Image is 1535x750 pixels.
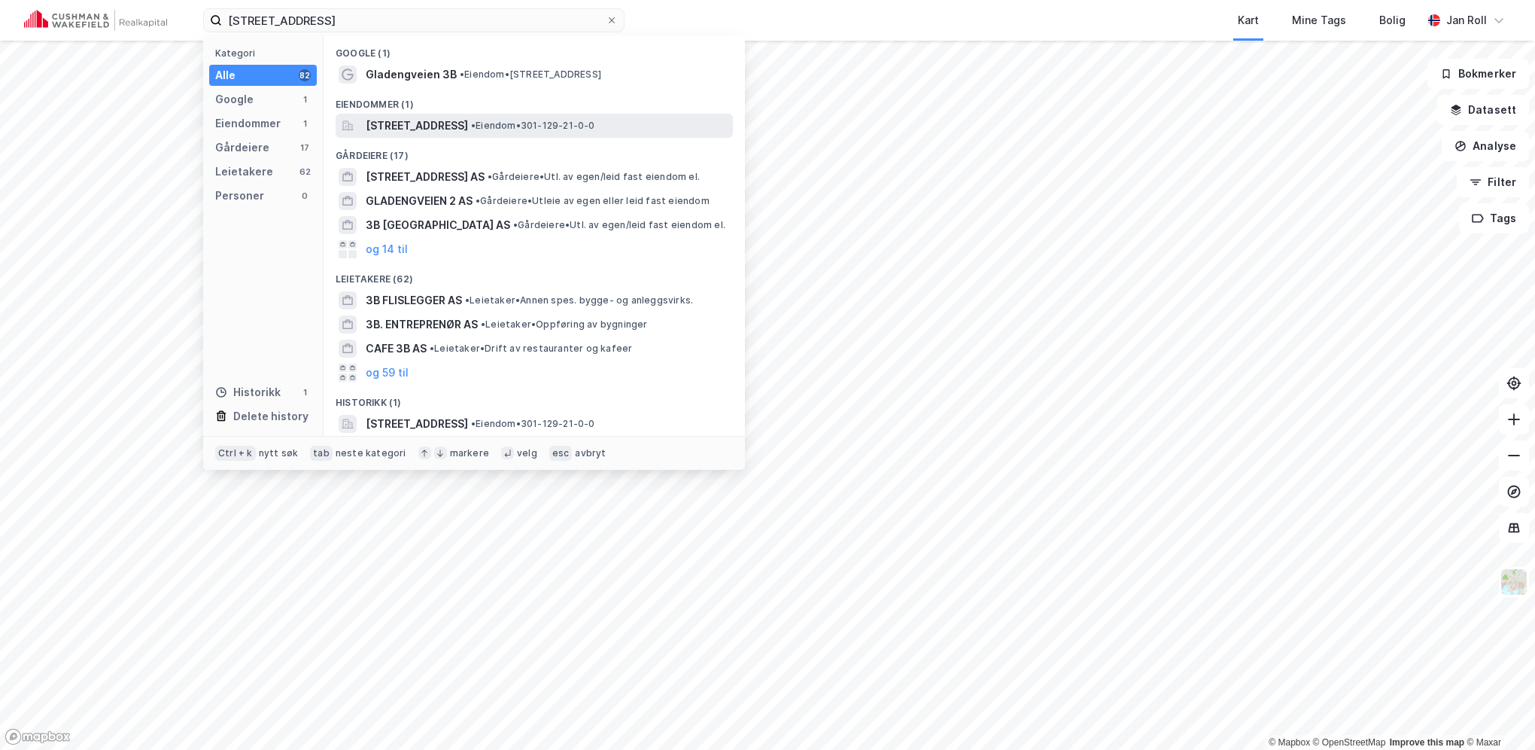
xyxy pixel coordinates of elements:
div: 0 [299,190,311,202]
span: • [471,120,476,131]
div: nytt søk [259,447,299,459]
span: • [471,418,476,429]
span: 3B FLISLEGGER AS [366,291,462,309]
input: Søk på adresse, matrikkel, gårdeiere, leietakere eller personer [222,9,606,32]
a: OpenStreetMap [1313,737,1386,748]
div: Google [215,90,254,108]
span: [STREET_ADDRESS] [366,415,468,433]
span: Leietaker • Annen spes. bygge- og anleggsvirks. [465,294,693,306]
div: 1 [299,386,311,398]
div: Kart [1238,11,1259,29]
span: Eiendom • 301-129-21-0-0 [471,418,595,430]
span: Leietaker • Drift av restauranter og kafeer [430,343,632,355]
button: og 14 til [366,240,408,258]
span: • [481,319,485,330]
iframe: Chat Widget [1460,678,1535,750]
div: Delete history [233,407,309,425]
img: Z [1500,568,1528,596]
div: velg [517,447,537,459]
span: • [488,171,492,182]
span: 3B. ENTREPRENØR AS [366,316,478,334]
button: Filter [1457,167,1529,197]
div: Gårdeiere [215,139,269,157]
div: Leietakere (62) [324,261,745,288]
div: Kontrollprogram for chat [1460,678,1535,750]
span: [STREET_ADDRESS] AS [366,168,485,186]
div: Personer [215,187,264,205]
div: 17 [299,142,311,154]
div: esc [549,446,573,461]
span: [STREET_ADDRESS] [366,117,468,135]
div: Kategori [215,47,317,59]
div: Eiendommer [215,114,281,133]
span: Leietaker • Oppføring av bygninger [481,319,648,331]
div: Historikk [215,383,281,401]
img: cushman-wakefield-realkapital-logo.202ea83816669bd177139c58696a8fa1.svg [24,10,167,31]
div: 82 [299,69,311,81]
span: CAFE 3B AS [366,340,427,358]
div: Ctrl + k [215,446,256,461]
a: Mapbox [1269,737,1310,748]
a: Improve this map [1390,737,1464,748]
button: og 59 til [366,364,409,382]
span: • [513,219,518,230]
div: 62 [299,166,311,178]
a: Mapbox homepage [5,728,71,745]
div: Eiendommer (1) [324,87,745,114]
button: Bokmerker [1427,59,1529,89]
span: Gladengveien 3B [366,66,457,84]
span: 3B [GEOGRAPHIC_DATA] AS [366,216,510,234]
div: neste kategori [336,447,406,459]
span: Gårdeiere • Utleie av egen eller leid fast eiendom [476,195,710,207]
span: • [460,69,464,80]
div: Gårdeiere (17) [324,138,745,165]
div: Historikk (1) [324,385,745,412]
div: markere [450,447,489,459]
div: Alle [215,66,236,84]
div: Bolig [1379,11,1406,29]
span: • [476,195,480,206]
button: Tags [1459,203,1529,233]
div: Mine Tags [1292,11,1346,29]
div: Jan Roll [1446,11,1487,29]
div: Google (1) [324,35,745,62]
button: Analyse [1442,131,1529,161]
span: • [430,343,434,354]
span: • [465,294,470,306]
span: Gårdeiere • Utl. av egen/leid fast eiendom el. [488,171,700,183]
button: Datasett [1437,95,1529,125]
span: Eiendom • 301-129-21-0-0 [471,120,595,132]
span: Eiendom • [STREET_ADDRESS] [460,69,601,81]
div: 1 [299,93,311,105]
div: avbryt [575,447,606,459]
span: GLADENGVEIEN 2 AS [366,192,473,210]
span: Gårdeiere • Utl. av egen/leid fast eiendom el. [513,219,725,231]
div: tab [310,446,333,461]
div: 1 [299,117,311,130]
div: Leietakere [215,163,273,181]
